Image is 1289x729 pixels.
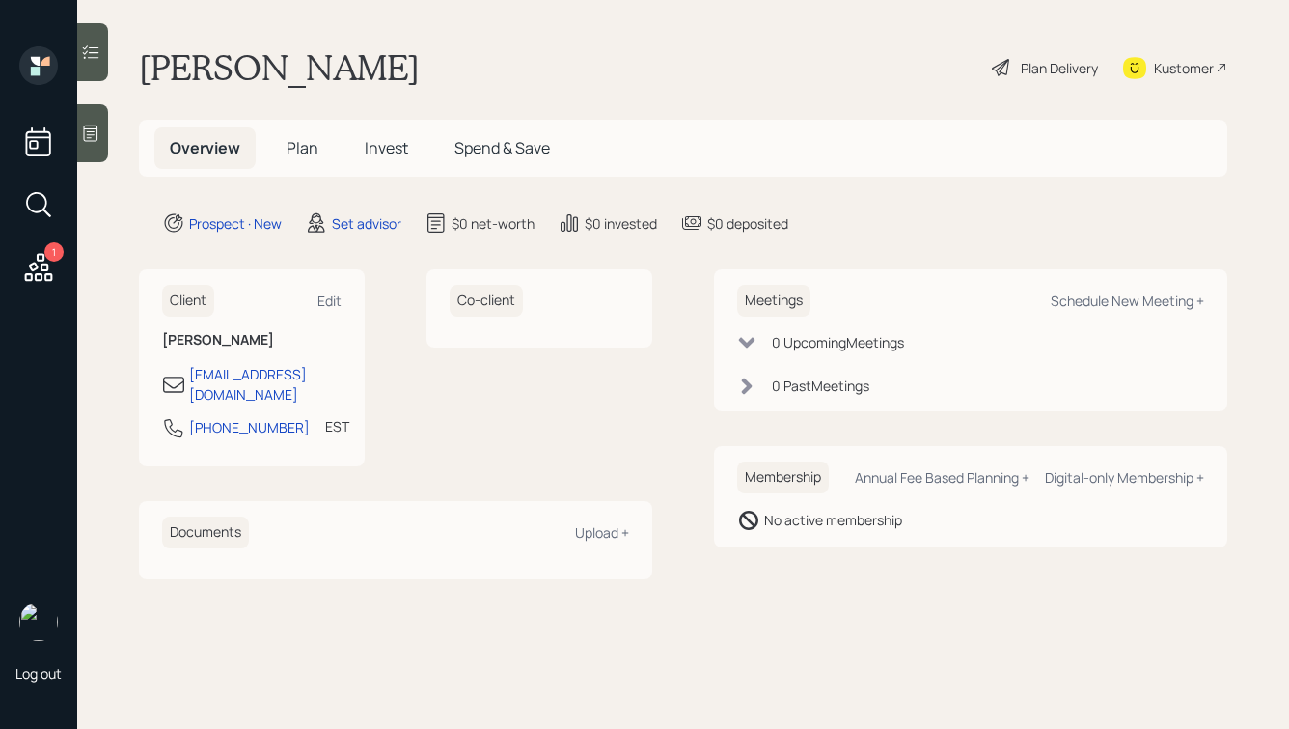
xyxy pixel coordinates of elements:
div: Prospect · New [189,213,282,234]
div: 0 Upcoming Meeting s [772,332,904,352]
h6: Client [162,285,214,317]
h6: Membership [737,462,829,493]
img: hunter_neumayer.jpg [19,603,58,641]
div: Annual Fee Based Planning + [855,468,1029,487]
div: Digital-only Membership + [1045,468,1204,487]
h6: Documents [162,517,249,548]
div: Upload + [575,523,629,542]
div: 1 [44,242,64,262]
h6: Co-client [450,285,523,317]
div: Plan Delivery [1021,58,1098,78]
div: Kustomer [1154,58,1214,78]
div: 0 Past Meeting s [772,376,869,396]
h1: [PERSON_NAME] [139,46,420,89]
span: Spend & Save [454,137,550,158]
div: $0 deposited [707,213,788,234]
div: Schedule New Meeting + [1051,292,1204,310]
div: EST [325,416,349,436]
h6: Meetings [737,285,810,317]
div: Edit [317,292,342,310]
div: Set advisor [332,213,401,234]
div: Log out [15,664,62,683]
div: [EMAIL_ADDRESS][DOMAIN_NAME] [189,364,342,405]
span: Plan [287,137,318,158]
span: Invest [365,137,408,158]
div: No active membership [764,510,902,530]
div: $0 net-worth [452,213,535,234]
div: [PHONE_NUMBER] [189,417,310,437]
span: Overview [170,137,240,158]
div: $0 invested [585,213,657,234]
h6: [PERSON_NAME] [162,332,342,349]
